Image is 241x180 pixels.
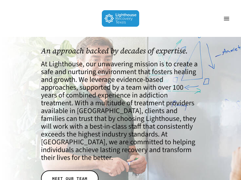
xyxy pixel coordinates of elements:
img: Lighthouse Recovery Texas [102,10,139,27]
h1: An approach backed by decades of expertise. [41,46,200,55]
h4: At Lighthouse, our unwavering mission is to create a safe and nurturing environment that fosters ... [41,60,200,162]
a: Navigation Menu [221,16,233,22]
